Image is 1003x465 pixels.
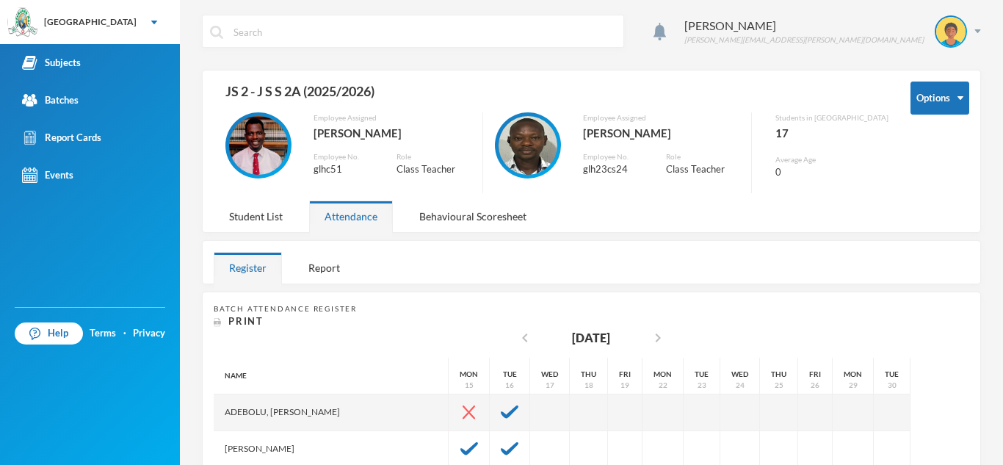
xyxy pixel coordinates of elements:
[90,326,116,341] a: Terms
[22,167,73,183] div: Events
[811,380,819,391] div: 26
[771,369,786,380] div: Thu
[214,201,298,232] div: Student List
[775,380,783,391] div: 25
[505,380,514,391] div: 16
[229,116,288,175] img: EMPLOYEE
[465,380,474,391] div: 15
[583,123,741,143] div: [PERSON_NAME]
[653,369,672,380] div: Mon
[214,82,888,112] div: JS 2 - J S S 2A (2025/2026)
[123,326,126,341] div: ·
[133,326,165,341] a: Privacy
[695,369,709,380] div: Tue
[572,329,610,347] div: [DATE]
[736,380,745,391] div: 24
[775,123,888,143] div: 17
[404,201,542,232] div: Behavioural Scoresheet
[684,17,924,35] div: [PERSON_NAME]
[460,369,478,380] div: Mon
[581,369,596,380] div: Thu
[22,130,101,145] div: Report Cards
[214,252,282,284] div: Register
[666,162,740,177] div: Class Teacher
[731,369,748,380] div: Wed
[8,8,37,37] img: logo
[503,369,517,380] div: Tue
[620,380,629,391] div: 19
[516,329,534,347] i: chevron_left
[397,162,471,177] div: Class Teacher
[314,162,374,177] div: glhc51
[214,358,449,394] div: Name
[910,82,969,115] button: Options
[214,304,357,313] span: Batch Attendance Register
[314,112,471,123] div: Employee Assigned
[499,116,557,175] img: EMPLOYEE
[888,380,897,391] div: 30
[583,162,644,177] div: glh23cs24
[619,369,631,380] div: Fri
[775,154,888,165] div: Average Age
[698,380,706,391] div: 23
[228,315,264,327] span: Print
[583,112,741,123] div: Employee Assigned
[849,380,858,391] div: 29
[397,151,471,162] div: Role
[15,322,83,345] a: Help
[649,329,667,347] i: chevron_right
[583,151,644,162] div: Employee No.
[232,15,616,48] input: Search
[22,55,81,71] div: Subjects
[210,26,223,39] img: search
[809,369,821,380] div: Fri
[885,369,899,380] div: Tue
[546,380,554,391] div: 17
[666,151,740,162] div: Role
[22,93,79,108] div: Batches
[844,369,862,380] div: Mon
[541,369,558,380] div: Wed
[293,252,355,284] div: Report
[775,165,888,180] div: 0
[659,380,667,391] div: 22
[775,112,888,123] div: Students in [GEOGRAPHIC_DATA]
[936,17,966,46] img: STUDENT
[584,380,593,391] div: 18
[684,35,924,46] div: [PERSON_NAME][EMAIL_ADDRESS][PERSON_NAME][DOMAIN_NAME]
[314,123,471,143] div: [PERSON_NAME]
[214,394,449,431] div: Adebolu, [PERSON_NAME]
[314,151,374,162] div: Employee No.
[44,15,137,29] div: [GEOGRAPHIC_DATA]
[309,201,393,232] div: Attendance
